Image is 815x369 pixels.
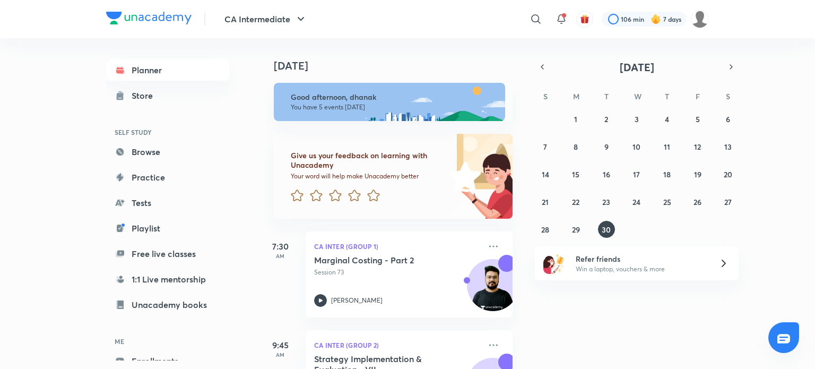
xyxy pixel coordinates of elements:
[694,142,701,152] abbr: September 12, 2025
[259,339,301,351] h5: 9:45
[291,151,446,170] h6: Give us your feedback on learning with Unacademy
[724,169,732,179] abbr: September 20, 2025
[537,221,554,238] button: September 28, 2025
[550,59,724,74] button: [DATE]
[598,193,615,210] button: September 23, 2025
[663,197,671,207] abbr: September 25, 2025
[541,225,549,235] abbr: September 28, 2025
[574,142,578,152] abbr: September 8, 2025
[314,268,481,277] p: Session 73
[331,296,383,305] p: [PERSON_NAME]
[689,110,706,127] button: September 5, 2025
[620,60,654,74] span: [DATE]
[314,339,481,351] p: CA Inter (Group 2)
[132,89,159,102] div: Store
[724,197,732,207] abbr: September 27, 2025
[413,134,513,219] img: feedback_image
[467,265,518,316] img: Avatar
[542,169,549,179] abbr: September 14, 2025
[628,110,645,127] button: September 3, 2025
[598,138,615,155] button: September 9, 2025
[314,240,481,253] p: CA Inter (Group 1)
[663,169,671,179] abbr: September 18, 2025
[106,12,192,24] img: Company Logo
[537,166,554,183] button: September 14, 2025
[567,166,584,183] button: September 15, 2025
[106,123,229,141] h6: SELF STUDY
[106,141,229,162] a: Browse
[567,193,584,210] button: September 22, 2025
[542,197,549,207] abbr: September 21, 2025
[628,166,645,183] button: September 17, 2025
[572,197,579,207] abbr: September 22, 2025
[574,114,577,124] abbr: September 1, 2025
[598,221,615,238] button: September 30, 2025
[543,91,548,101] abbr: Sunday
[658,110,675,127] button: September 4, 2025
[106,59,229,81] a: Planner
[567,138,584,155] button: September 8, 2025
[658,138,675,155] button: September 11, 2025
[658,166,675,183] button: September 18, 2025
[689,193,706,210] button: September 26, 2025
[259,253,301,259] p: AM
[576,253,706,264] h6: Refer friends
[598,110,615,127] button: September 2, 2025
[106,243,229,264] a: Free live classes
[689,166,706,183] button: September 19, 2025
[274,59,523,72] h4: [DATE]
[573,91,579,101] abbr: Monday
[665,114,669,124] abbr: September 4, 2025
[274,83,505,121] img: afternoon
[567,110,584,127] button: September 1, 2025
[572,225,580,235] abbr: September 29, 2025
[259,240,301,253] h5: 7:30
[314,255,446,265] h5: Marginal Costing - Part 2
[633,169,640,179] abbr: September 17, 2025
[106,332,229,350] h6: ME
[576,11,593,28] button: avatar
[576,264,706,274] p: Win a laptop, vouchers & more
[106,85,229,106] a: Store
[628,193,645,210] button: September 24, 2025
[694,169,701,179] abbr: September 19, 2025
[664,142,670,152] abbr: September 11, 2025
[106,12,192,27] a: Company Logo
[719,193,736,210] button: September 27, 2025
[543,142,547,152] abbr: September 7, 2025
[218,8,314,30] button: CA Intermediate
[658,193,675,210] button: September 25, 2025
[106,167,229,188] a: Practice
[580,14,589,24] img: avatar
[604,91,609,101] abbr: Tuesday
[635,114,639,124] abbr: September 3, 2025
[259,351,301,358] p: AM
[724,142,732,152] abbr: September 13, 2025
[106,192,229,213] a: Tests
[567,221,584,238] button: September 29, 2025
[572,169,579,179] abbr: September 15, 2025
[696,114,700,124] abbr: September 5, 2025
[106,269,229,290] a: 1:1 Live mentorship
[651,14,661,24] img: streak
[537,138,554,155] button: September 7, 2025
[604,142,609,152] abbr: September 9, 2025
[604,114,608,124] abbr: September 2, 2025
[628,138,645,155] button: September 10, 2025
[696,91,700,101] abbr: Friday
[291,92,496,102] h6: Good afternoon, dhanak
[602,225,611,235] abbr: September 30, 2025
[602,197,610,207] abbr: September 23, 2025
[719,110,736,127] button: September 6, 2025
[598,166,615,183] button: September 16, 2025
[719,138,736,155] button: September 13, 2025
[106,294,229,315] a: Unacademy books
[719,166,736,183] button: September 20, 2025
[632,197,640,207] abbr: September 24, 2025
[632,142,640,152] abbr: September 10, 2025
[726,91,730,101] abbr: Saturday
[106,218,229,239] a: Playlist
[543,253,565,274] img: referral
[537,193,554,210] button: September 21, 2025
[603,169,610,179] abbr: September 16, 2025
